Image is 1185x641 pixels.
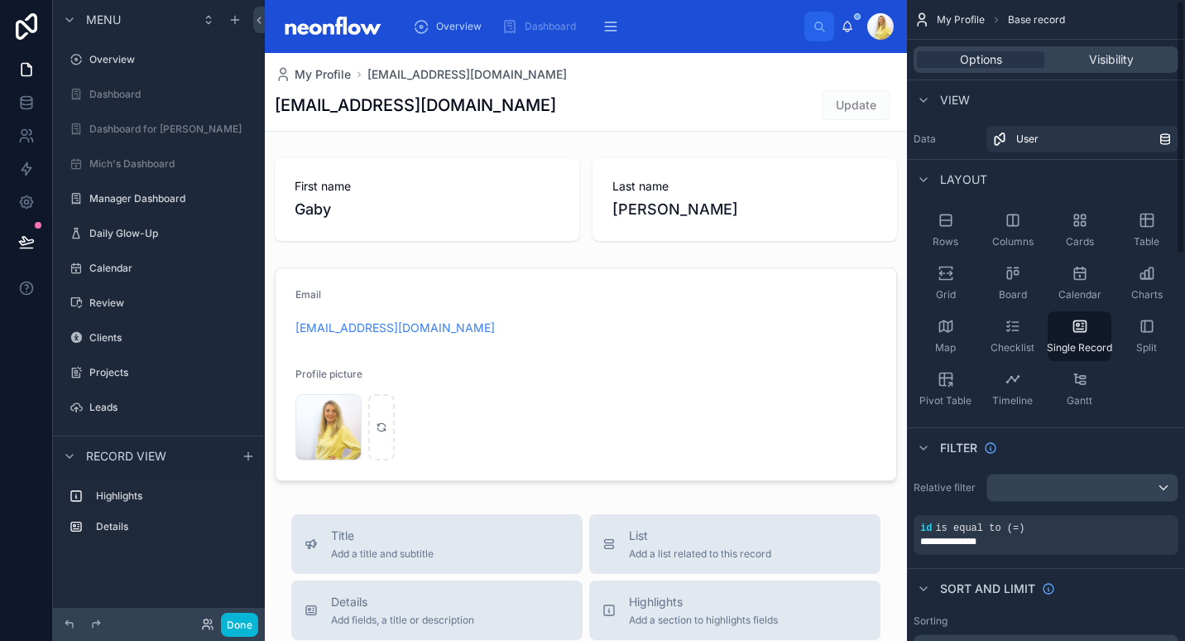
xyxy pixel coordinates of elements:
span: Split [1136,341,1157,354]
span: Menu [86,12,121,28]
a: Dashboard [497,12,588,41]
span: Timeline [992,394,1033,407]
a: Leads [63,394,255,421]
a: Clients [63,325,255,351]
span: is equal to (=) [935,523,1024,534]
span: Base record [1008,13,1065,27]
span: Charts [1131,288,1163,301]
button: Board [981,258,1044,308]
button: Cards [1048,205,1111,255]
span: Options [960,51,1002,68]
span: Overview [436,20,482,33]
label: Daily Glow-Up [89,227,252,240]
span: Gantt [1067,394,1092,407]
label: Data [914,133,980,146]
span: Visibility [1089,51,1134,68]
button: Done [221,613,258,637]
button: Table [1115,205,1178,255]
button: Checklist [981,311,1044,361]
span: Calendar [1058,288,1101,301]
button: Gantt [1048,364,1111,414]
label: Clients [89,331,252,345]
a: Overview [63,46,255,73]
div: scrollable content [400,8,804,45]
button: Grid [914,258,977,308]
span: Filter [940,440,977,456]
a: Strategy [63,429,255,455]
span: Sort And Limit [940,581,1035,597]
h1: [EMAIL_ADDRESS][DOMAIN_NAME] [275,94,556,117]
span: id [920,523,932,534]
span: Columns [992,235,1034,248]
a: Review [63,290,255,316]
label: Calendar [89,262,252,275]
label: Highlights [96,489,248,503]
a: Calendar [63,255,255,282]
label: Overview [89,53,252,66]
span: Board [999,288,1027,301]
span: Dashboard [525,20,576,33]
span: Cards [1066,235,1094,248]
button: Columns [981,205,1044,255]
label: Dashboard for [PERSON_NAME] [89,123,252,136]
span: Map [935,341,956,354]
button: Charts [1115,258,1178,308]
button: Pivot Table [914,364,977,414]
span: Pivot Table [919,394,972,407]
a: Overview [408,12,493,41]
label: Mich's Dashboard [89,157,252,171]
a: Mich's Dashboard [63,151,255,177]
a: [EMAIL_ADDRESS][DOMAIN_NAME] [367,66,567,83]
label: Relative filter [914,481,980,494]
a: Manager Dashboard [63,186,255,212]
span: User [1016,133,1039,146]
label: Manager Dashboard [89,192,252,205]
span: Layout [940,171,987,188]
span: My Profile [295,66,351,83]
span: Rows [933,235,958,248]
span: Record view [86,448,166,465]
div: scrollable content [53,475,265,557]
button: Timeline [981,364,1044,414]
span: My Profile [937,13,985,27]
a: Dashboard for [PERSON_NAME] [63,116,255,142]
button: Single Record [1048,311,1111,361]
label: Dashboard [89,88,252,101]
a: My Profile [275,66,351,83]
span: View [940,92,970,108]
label: Details [96,520,248,533]
button: Map [914,311,977,361]
span: Grid [936,288,956,301]
a: Dashboard [63,81,255,108]
button: Split [1115,311,1178,361]
label: Review [89,296,252,310]
img: App logo [278,13,386,40]
label: Leads [89,401,252,414]
a: Daily Glow-Up [63,220,255,247]
span: Checklist [991,341,1034,354]
a: User [986,126,1178,152]
button: Rows [914,205,977,255]
span: Table [1134,235,1159,248]
span: Single Record [1047,341,1112,354]
label: Projects [89,366,252,379]
button: Calendar [1048,258,1111,308]
a: Projects [63,359,255,386]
